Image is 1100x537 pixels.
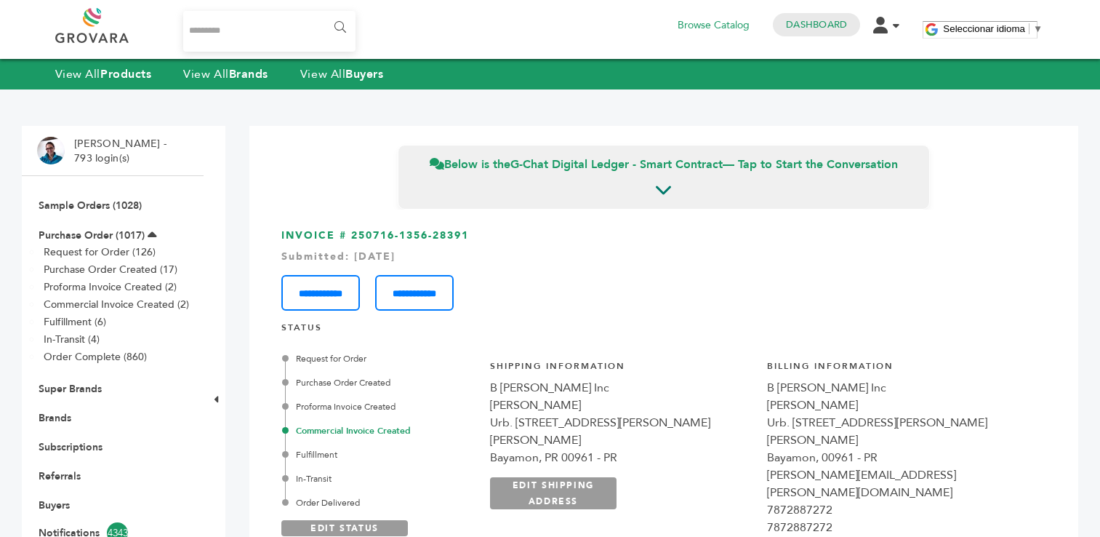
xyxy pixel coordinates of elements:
div: Urb. [STREET_ADDRESS][PERSON_NAME][PERSON_NAME] [490,414,753,449]
div: 7872887272 [767,501,1030,519]
h4: Billing Information [767,360,1030,380]
div: Commercial Invoice Created [285,424,474,437]
div: Order Delivered [285,496,474,509]
a: Purchase Order (1017) [39,228,145,242]
a: Proforma Invoice Created (2) [44,280,177,294]
a: Subscriptions [39,440,103,454]
input: Search... [183,11,356,52]
span: Below is the — Tap to Start the Conversation [430,156,898,172]
a: Seleccionar idioma​ [943,23,1043,34]
a: Request for Order (126) [44,245,156,259]
a: In-Transit (4) [44,333,100,346]
strong: Buyers [345,66,383,82]
a: Dashboard [786,18,847,31]
a: View AllProducts [55,66,152,82]
div: [PERSON_NAME] [767,397,1030,414]
div: Purchase Order Created [285,376,474,389]
a: Referrals [39,469,81,483]
a: View AllBuyers [300,66,384,82]
a: Order Complete (860) [44,350,147,364]
strong: Products [100,66,151,82]
a: Browse Catalog [678,17,750,33]
li: [PERSON_NAME] - 793 login(s) [74,137,170,165]
strong: Brands [229,66,268,82]
span: Seleccionar idioma [943,23,1025,34]
a: Fulfillment (6) [44,315,106,329]
div: Urb. [STREET_ADDRESS][PERSON_NAME][PERSON_NAME] [767,414,1030,449]
div: Fulfillment [285,448,474,461]
div: Bayamon, 00961 - PR [767,449,1030,466]
div: 7872887272 [767,519,1030,536]
h3: INVOICE # 250716-1356-28391 [281,228,1046,311]
h4: Shipping Information [490,360,753,380]
a: Purchase Order Created (17) [44,263,177,277]
h4: STATUS [281,322,1046,341]
span: ▼ [1033,23,1043,34]
div: Request for Order [285,352,474,365]
a: Sample Orders (1028) [39,199,142,212]
div: Proforma Invoice Created [285,400,474,413]
a: Commercial Invoice Created (2) [44,298,189,311]
strong: G-Chat Digital Ledger - Smart Contract [510,156,723,172]
a: EDIT STATUS [281,520,408,536]
div: B [PERSON_NAME] Inc [490,379,753,397]
div: [PERSON_NAME] [490,397,753,414]
a: Buyers [39,498,70,512]
span: ​ [1029,23,1029,34]
div: B [PERSON_NAME] Inc [767,379,1030,397]
div: [PERSON_NAME][EMAIL_ADDRESS][PERSON_NAME][DOMAIN_NAME] [767,466,1030,501]
a: Super Brands [39,382,102,396]
a: View AllBrands [183,66,268,82]
a: Brands [39,411,71,425]
div: Bayamon, PR 00961 - PR [490,449,753,466]
div: Submitted: [DATE] [281,250,1046,264]
div: In-Transit [285,472,474,485]
a: EDIT SHIPPING ADDRESS [490,477,617,509]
